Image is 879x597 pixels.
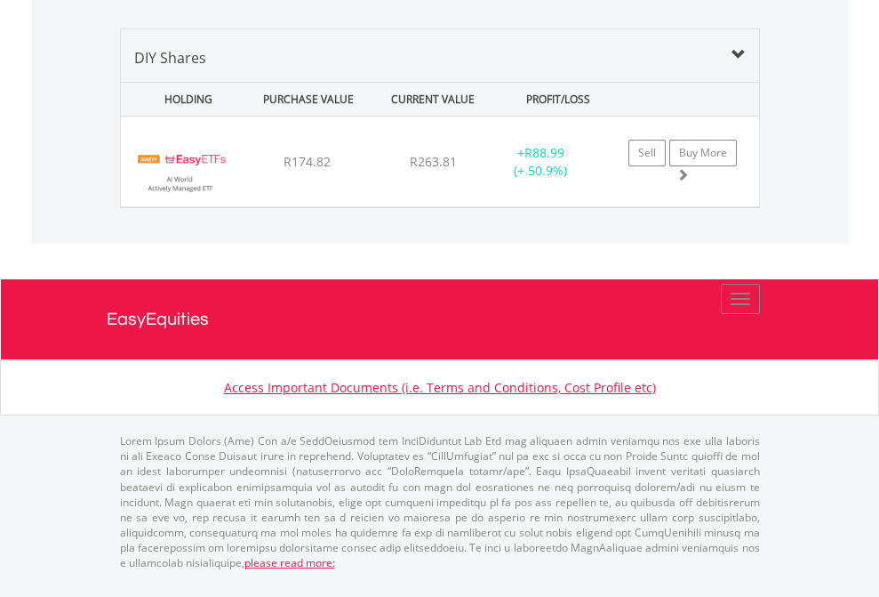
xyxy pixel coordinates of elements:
[120,433,760,570] p: Lorem Ipsum Dolors (Ame) Con a/e SeddOeiusmod tem InciDiduntut Lab Etd mag aliquaen admin veniamq...
[284,153,331,170] span: R174.82
[248,83,369,116] div: PURCHASE VALUE
[628,140,666,166] a: Sell
[410,153,457,170] span: R263.81
[524,144,564,161] span: R88.99
[498,83,619,116] div: PROFIT/LOSS
[107,279,773,359] a: EasyEquities
[485,144,596,180] div: + (+ 50.9%)
[224,379,656,396] a: Access Important Documents (i.e. Terms and Conditions, Cost Profile etc)
[130,139,232,202] img: TFSA.EASYAI.png
[244,555,335,570] a: please read more:
[669,140,737,166] a: Buy More
[372,83,493,116] div: CURRENT VALUE
[123,83,244,116] div: HOLDING
[134,48,206,68] span: DIY Shares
